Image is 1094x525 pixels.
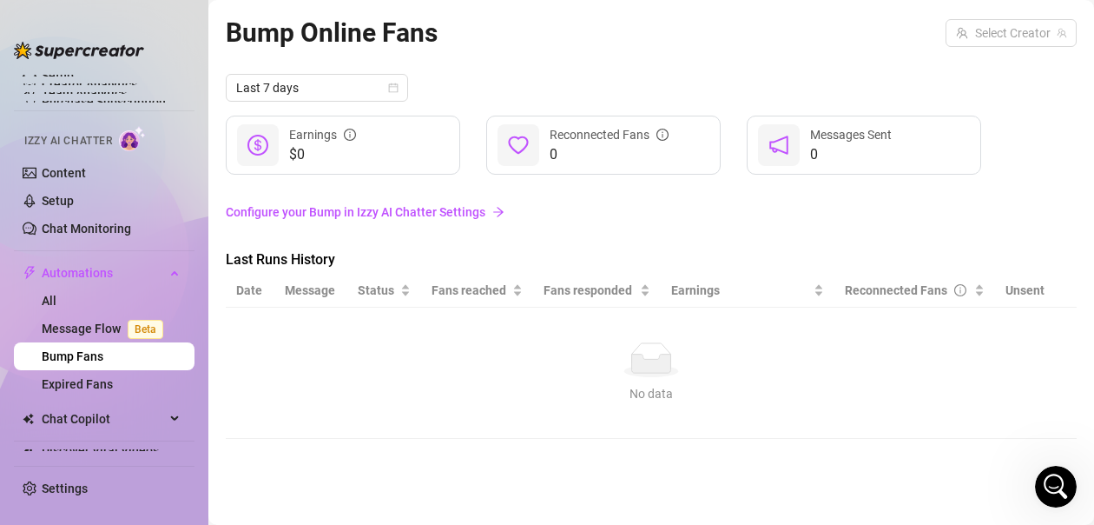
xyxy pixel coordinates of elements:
[119,126,146,151] img: AI Chatter
[42,443,159,457] a: Discover Viral Videos
[42,194,74,208] a: Setup
[23,413,34,425] img: Chat Copilot
[247,135,268,156] span: dollar
[272,7,305,40] button: Expand window
[544,281,636,300] span: Fans responded
[161,345,186,380] span: 😐
[344,129,356,141] span: info-circle
[305,7,336,38] div: Close
[243,384,1059,403] div: No data
[42,482,88,495] a: Settings
[14,42,144,59] img: logo-BBDzfeDw.svg
[151,345,196,380] span: neutral face reaction
[421,274,534,308] th: Fans reached
[289,144,356,165] span: $0
[42,377,113,391] a: Expired Fans
[954,284,966,296] span: info-circle
[661,274,834,308] th: Earnings
[42,166,86,180] a: Content
[42,70,181,98] a: Creator Analytics
[274,274,347,308] th: Message
[115,345,141,380] span: 😞
[42,222,131,236] a: Chat Monitoring
[206,345,231,380] span: 😃
[1035,466,1077,508] iframe: Intercom live chat
[21,328,326,347] div: Did this answer your question?
[492,206,504,218] span: arrow-right
[656,129,669,141] span: info-circle
[236,75,398,101] span: Last 7 days
[24,133,112,150] span: Izzy AI Chatter
[226,249,517,270] span: Last Runs History
[42,95,166,109] a: Purchase Subscription
[1057,28,1067,38] span: team
[550,125,669,144] div: Reconnected Fans
[106,345,151,380] span: disappointed reaction
[432,281,510,300] span: Fans reached
[11,7,44,40] button: go back
[508,135,529,156] span: heart
[226,196,1077,229] a: Configure your Bump in Izzy AI Chatter Settingsarrow-right
[42,405,165,433] span: Chat Copilot
[550,144,669,165] span: 0
[226,203,1077,222] a: Configure your Bump in Izzy AI Chatter Settings
[347,274,420,308] th: Status
[128,320,163,339] span: Beta
[358,281,396,300] span: Status
[42,349,103,363] a: Bump Fans
[42,322,170,336] a: Message FlowBeta
[104,402,243,415] a: Open in help center
[995,274,1055,308] th: Unsent
[810,128,892,142] span: Messages Sent
[768,135,789,156] span: notification
[42,294,56,308] a: All
[23,266,36,280] span: thunderbolt
[196,345,241,380] span: smiley reaction
[671,281,810,300] span: Earnings
[42,69,74,83] a: Setup
[845,281,971,300] div: Reconnected Fans
[226,274,274,308] th: Date
[810,144,892,165] span: 0
[289,125,356,144] div: Earnings
[388,83,399,93] span: calendar
[533,274,660,308] th: Fans responded
[42,259,165,287] span: Automations
[42,86,127,100] a: Team Analytics
[226,12,438,53] article: Bump Online Fans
